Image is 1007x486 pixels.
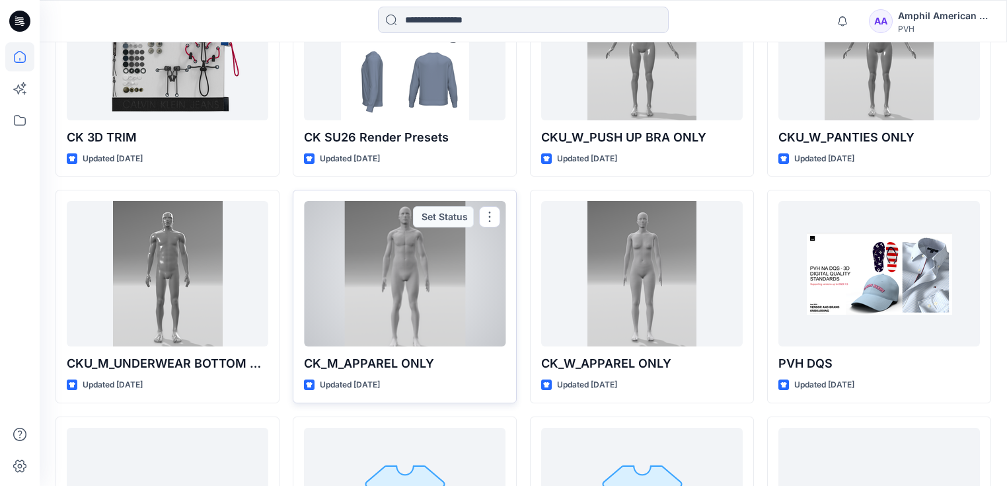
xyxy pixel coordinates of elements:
[869,9,893,33] div: AA
[898,24,990,34] div: PVH
[778,354,980,373] p: PVH DQS
[320,152,380,166] p: Updated [DATE]
[304,128,505,147] p: CK SU26 Render Presets
[541,201,743,346] a: CK_W_APPAREL ONLY
[541,354,743,373] p: CK_W_APPAREL ONLY
[898,8,990,24] div: Amphil American Phil
[67,128,268,147] p: CK 3D TRIM
[778,201,980,346] a: PVH DQS
[541,128,743,147] p: CKU_W_PUSH UP BRA ONLY
[304,354,505,373] p: CK_M_APPAREL ONLY
[557,378,617,392] p: Updated [DATE]
[557,152,617,166] p: Updated [DATE]
[83,152,143,166] p: Updated [DATE]
[320,378,380,392] p: Updated [DATE]
[794,378,854,392] p: Updated [DATE]
[304,201,505,346] a: CK_M_APPAREL ONLY
[83,378,143,392] p: Updated [DATE]
[67,354,268,373] p: CKU_M_UNDERWEAR BOTTOM ONLY
[778,128,980,147] p: CKU_W_PANTIES ONLY
[67,201,268,346] a: CKU_M_UNDERWEAR BOTTOM ONLY
[794,152,854,166] p: Updated [DATE]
